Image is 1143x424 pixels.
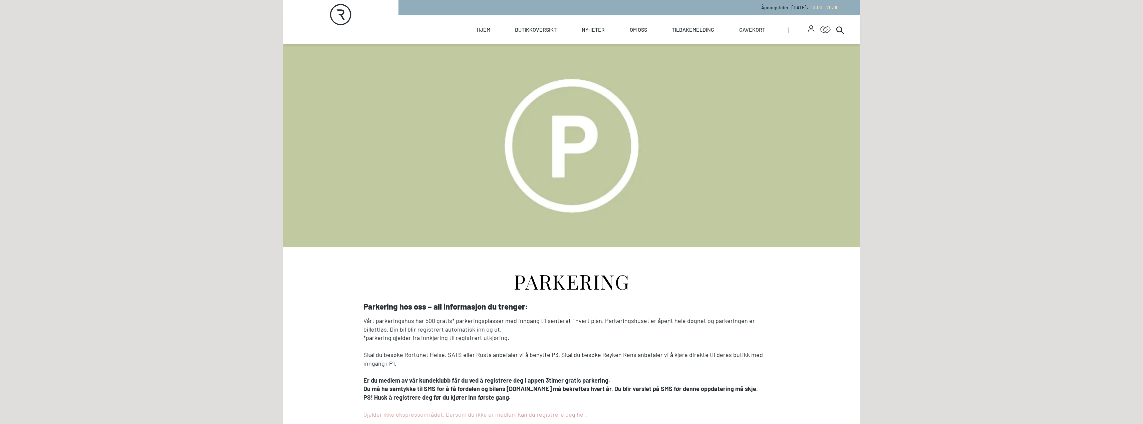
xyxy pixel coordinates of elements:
p: *parkering gjelder fra innkjøring til registrert utkjøring. [363,334,780,342]
h1: PARKERING [363,266,780,291]
strong: Du må ha samtykke til SMS for å få fordelen og bilens [DOMAIN_NAME] må bekreftes hvert år. Du bli... [363,385,758,392]
h3: Parkering hos oss – all informasjon du trenger: [363,302,780,311]
button: Open Accessibility Menu [820,24,831,35]
a: 10:00 - 20:00 [808,5,839,10]
p: Skal du besøke Rortunet Helse, SATS eller Rusta anbefaler vi å benytte P3. Skal du besøke Røyken ... [363,351,780,368]
a: Gavekort [739,15,765,44]
span: 10:00 - 20:00 [811,5,839,10]
p: Åpningstider - [DATE] : [761,4,839,11]
span: | [788,15,808,44]
a: Nyheter [582,15,605,44]
p: Vårt parkeringshus har 500 gratis* parkeringsplasser med inngang til senteret i hvert plan. Parke... [363,317,780,334]
strong: Er du medlem av vår kundeklubb får du ved å registrere deg i appen 3timer gratis parkering. [363,377,610,384]
a: Om oss [630,15,647,44]
a: Gjelder ikke ekspressområdet. Dersom du ikke er medlem kan du registrere deg her. [363,411,587,418]
a: Butikkoversikt [515,15,557,44]
strong: PS! Husk å registrere deg før du kjører inn første gang. [363,394,511,401]
a: Tilbakemelding [672,15,714,44]
a: Hjem [477,15,490,44]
